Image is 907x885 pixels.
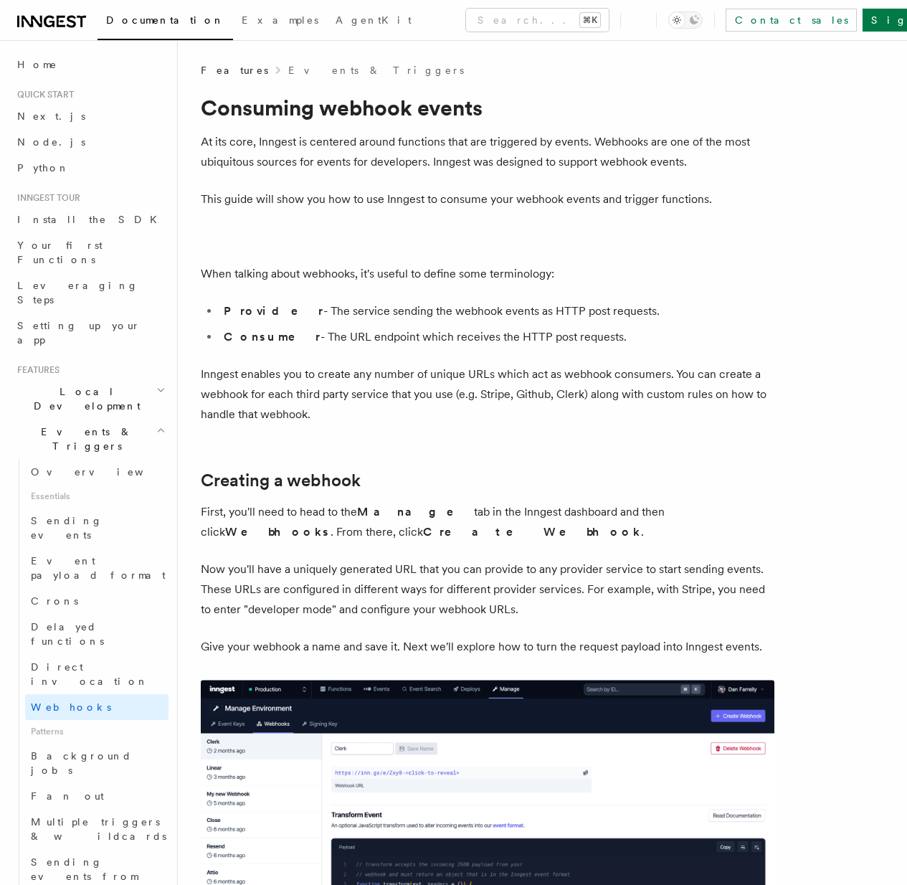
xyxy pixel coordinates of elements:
[17,320,141,346] span: Setting up your app
[201,559,774,620] p: Now you'll have a uniquely generated URL that you can provide to any provider service to start se...
[11,419,168,459] button: Events & Triggers
[25,720,168,743] span: Patterns
[25,548,168,588] a: Event payload format
[11,313,168,353] a: Setting up your app
[25,588,168,614] a: Crons
[17,240,103,265] span: Your first Functions
[224,304,323,318] strong: Provider
[11,232,168,273] a: Your first Functions
[11,52,168,77] a: Home
[423,525,641,539] strong: Create Webhook
[201,132,774,172] p: At its core, Inngest is centered around functions that are triggered by events. Webhooks are one ...
[288,63,464,77] a: Events & Triggers
[31,595,78,607] span: Crons
[25,783,168,809] a: Fan out
[11,103,168,129] a: Next.js
[25,809,168,849] a: Multiple triggers & wildcards
[11,207,168,232] a: Install the SDK
[11,129,168,155] a: Node.js
[106,14,224,26] span: Documentation
[201,189,774,209] p: This guide will show you how to use Inngest to consume your webhook events and trigger functions.
[201,637,774,657] p: Give your webhook a name and save it. Next we'll explore how to turn the request payload into Inn...
[201,95,774,120] h1: Consuming webhook events
[201,470,361,491] a: Creating a webhook
[225,525,331,539] strong: Webhooks
[31,555,166,581] span: Event payload format
[327,4,420,39] a: AgentKit
[25,694,168,720] a: Webhooks
[11,155,168,181] a: Python
[31,790,104,802] span: Fan out
[17,280,138,306] span: Leveraging Steps
[31,816,166,842] span: Multiple triggers & wildcards
[201,63,268,77] span: Features
[25,654,168,694] a: Direct invocation
[31,515,103,541] span: Sending events
[17,214,166,225] span: Install the SDK
[98,4,233,40] a: Documentation
[580,13,600,27] kbd: ⌘K
[668,11,703,29] button: Toggle dark mode
[201,264,774,284] p: When talking about webhooks, it's useful to define some terminology:
[17,162,70,174] span: Python
[11,192,80,204] span: Inngest tour
[233,4,327,39] a: Examples
[17,110,85,122] span: Next.js
[11,379,168,419] button: Local Development
[357,505,474,519] strong: Manage
[219,301,774,321] li: - The service sending the webhook events as HTTP post requests.
[25,508,168,548] a: Sending events
[11,425,156,453] span: Events & Triggers
[11,384,156,413] span: Local Development
[11,89,74,100] span: Quick start
[201,364,774,425] p: Inngest enables you to create any number of unique URLs which act as webhook consumers. You can c...
[25,459,168,485] a: Overview
[242,14,318,26] span: Examples
[201,502,774,542] p: First, you'll need to head to the tab in the Inngest dashboard and then click . From there, click .
[31,701,111,713] span: Webhooks
[11,364,60,376] span: Features
[25,743,168,783] a: Background jobs
[31,661,148,687] span: Direct invocation
[466,9,609,32] button: Search...⌘K
[224,330,320,344] strong: Consumer
[25,614,168,654] a: Delayed functions
[31,621,104,647] span: Delayed functions
[336,14,412,26] span: AgentKit
[17,136,85,148] span: Node.js
[726,9,857,32] a: Contact sales
[25,485,168,508] span: Essentials
[219,327,774,347] li: - The URL endpoint which receives the HTTP post requests.
[31,466,179,478] span: Overview
[31,750,132,776] span: Background jobs
[17,57,57,72] span: Home
[11,273,168,313] a: Leveraging Steps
